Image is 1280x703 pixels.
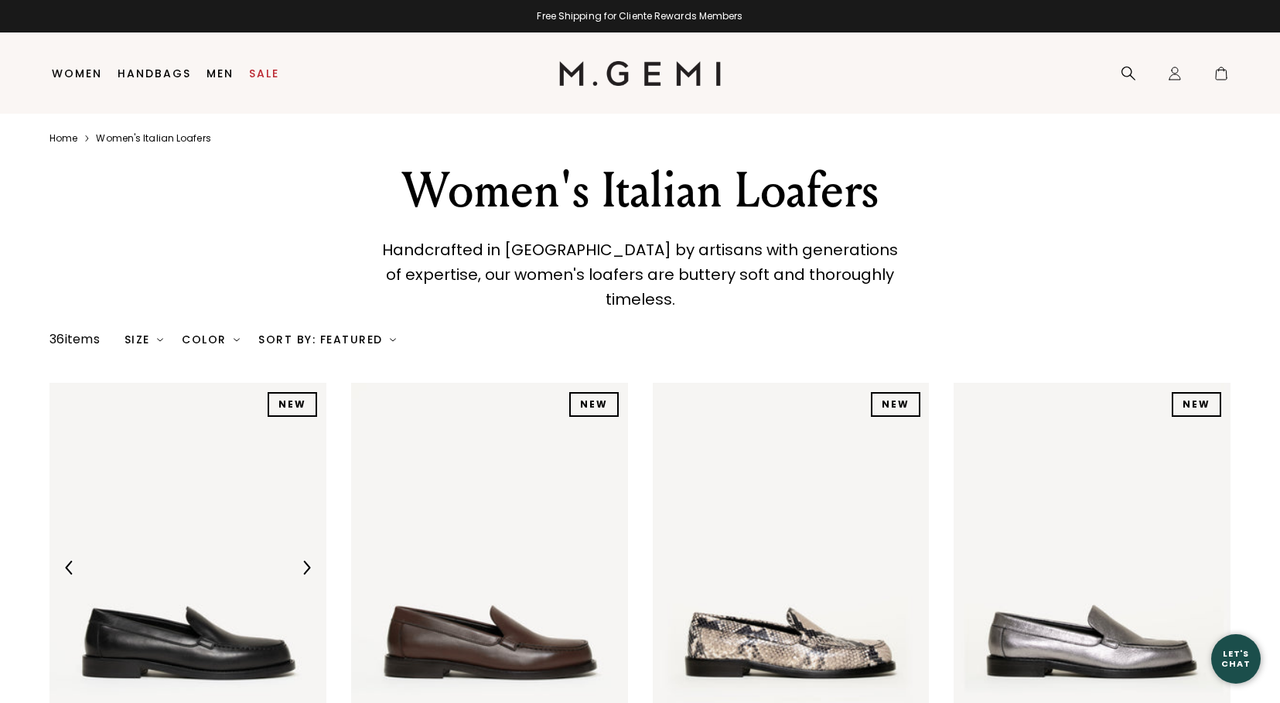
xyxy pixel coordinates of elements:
a: Men [207,67,234,80]
div: Let's Chat [1211,649,1261,668]
div: 36 items [49,330,100,349]
a: Handbags [118,67,191,80]
div: NEW [268,392,317,417]
div: Women's Italian Loafers [372,163,909,219]
div: Color [182,333,240,346]
img: M.Gemi [559,61,721,86]
div: Size [125,333,164,346]
a: Women [52,67,102,80]
p: Handcrafted in [GEOGRAPHIC_DATA] by artisans with generations of expertise, our women's loafers a... [379,237,901,312]
img: chevron-down.svg [390,336,396,343]
div: Sort By: Featured [258,333,396,346]
div: NEW [1172,392,1221,417]
img: Next Arrow [299,561,313,575]
a: Home [49,132,77,145]
div: NEW [871,392,920,417]
img: chevron-down.svg [157,336,163,343]
a: Sale [249,67,279,80]
img: Previous Arrow [63,561,77,575]
a: Women's italian loafers [96,132,210,145]
img: chevron-down.svg [234,336,240,343]
div: NEW [569,392,619,417]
